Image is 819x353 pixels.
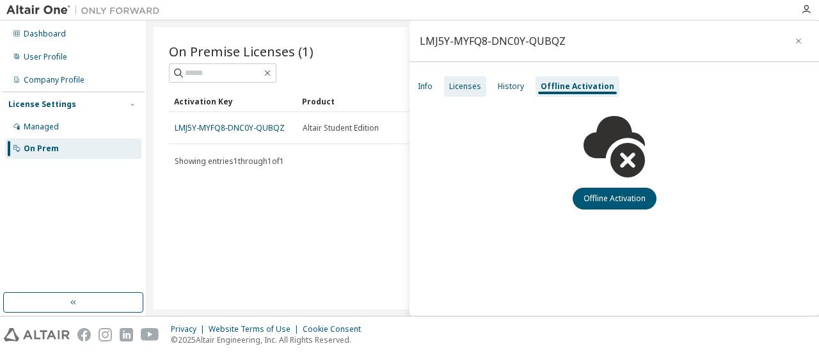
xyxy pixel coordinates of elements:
[24,29,66,39] div: Dashboard
[141,328,159,341] img: youtube.svg
[420,36,566,46] div: LMJ5Y-MYFQ8-DNC0Y-QUBQZ
[175,122,285,133] a: LMJ5Y-MYFQ8-DNC0Y-QUBQZ
[24,144,59,154] div: On Prem
[4,328,70,341] img: altair_logo.svg
[24,52,67,62] div: User Profile
[174,91,292,111] div: Activation Key
[77,328,91,341] img: facebook.svg
[171,324,209,334] div: Privacy
[449,81,481,92] div: Licenses
[498,81,524,92] div: History
[8,99,76,110] div: License Settings
[24,122,59,132] div: Managed
[303,123,379,133] span: Altair Student Edition
[99,328,112,341] img: instagram.svg
[169,42,314,60] span: On Premise Licenses (1)
[171,334,369,345] p: © 2025 Altair Engineering, Inc. All Rights Reserved.
[302,91,420,111] div: Product
[24,75,84,85] div: Company Profile
[303,324,369,334] div: Cookie Consent
[541,81,614,92] div: Offline Activation
[418,81,433,92] div: Info
[573,188,656,209] button: Offline Activation
[120,328,133,341] img: linkedin.svg
[209,324,303,334] div: Website Terms of Use
[6,4,166,17] img: Altair One
[175,156,284,167] span: Showing entries 1 through 1 of 1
